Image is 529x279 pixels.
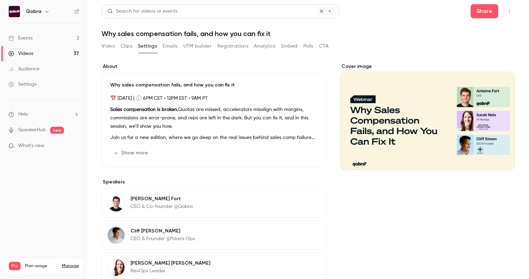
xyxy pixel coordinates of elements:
[121,41,132,52] button: Clips
[107,8,177,15] div: Search for videos or events
[163,41,177,52] button: Emails
[504,6,515,17] button: Top Bar Actions
[281,41,298,52] button: Embed
[25,263,58,269] span: Plan usage
[18,142,44,149] span: What's new
[101,63,326,70] label: About
[8,81,36,88] div: Settings
[319,41,329,52] button: CTA
[71,143,79,149] iframe: Noticeable Trigger
[8,111,79,118] li: help-dropdown-opener
[131,235,195,242] p: CEO & Founder @Polaris Ops
[101,41,115,52] button: Video
[101,221,326,250] div: Cliff SimonCliff [PERSON_NAME]CEO & Founder @Polaris Ops
[18,111,28,118] span: Help
[101,179,326,186] label: Speakers
[340,63,515,170] section: Cover image
[254,41,276,52] button: Analytics
[110,94,317,103] p: 📅 [DATE] | 🕕 6PM CET • 12PM EST • 9AM PT
[183,41,212,52] button: UTM builder
[131,203,193,210] p: CEO & Co-founder @Qobra
[62,263,79,269] a: Manage
[26,8,41,15] h6: Qobra
[110,105,317,131] p: Quotas are missed, accelerators misalign with margins, commissions are error-prone, and reps are ...
[131,267,210,274] p: RevOps Leader
[9,262,21,270] span: Pro
[110,147,152,159] button: Show more
[340,63,515,70] label: Cover image
[217,41,248,52] button: Registrations
[131,195,193,202] p: [PERSON_NAME] Fort
[108,227,125,244] img: Cliff Simon
[8,50,33,57] div: Videos
[138,41,157,52] button: Settings
[8,65,40,72] div: Audience
[110,133,317,142] p: Join us for a new edition, where we go deep on the real issues behind sales comp failure and how ...
[101,29,515,38] h1: Why sales compensation fails, and how you can fix it
[471,4,498,18] button: Share
[50,127,64,134] span: new
[9,6,20,17] img: Qobra
[110,107,178,112] strong: Sales compensation is broken.
[303,41,313,52] button: Polls
[108,195,125,211] img: Antoine Fort
[108,259,125,276] img: Sarah Nels
[131,260,210,267] p: [PERSON_NAME] [PERSON_NAME]
[8,35,33,42] div: Events
[131,228,195,235] p: Cliff [PERSON_NAME]
[110,82,317,89] p: Why sales compensation fails, and how you can fix it
[101,188,326,218] div: Antoine Fort[PERSON_NAME] FortCEO & Co-founder @Qobra
[18,126,46,134] a: SpeakerHub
